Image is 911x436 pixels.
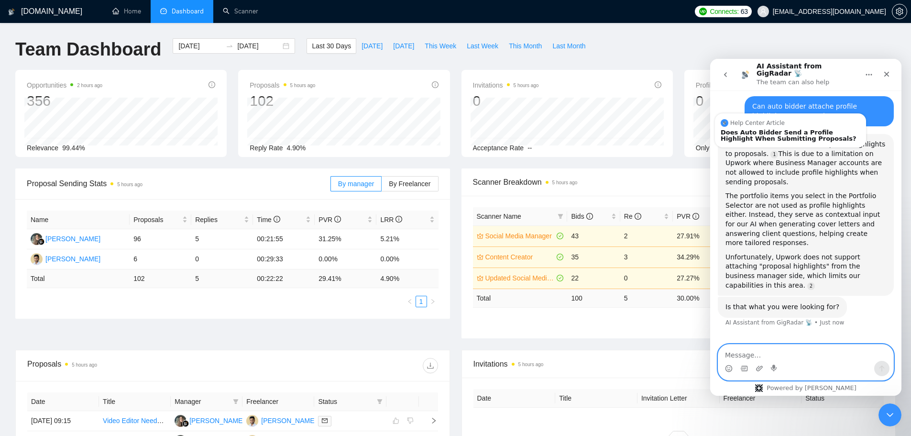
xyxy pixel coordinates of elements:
[356,38,388,54] button: [DATE]
[760,8,767,15] span: user
[477,275,483,281] span: crown
[473,176,885,188] span: Scanner Breakdown
[557,233,563,239] span: check-circle
[226,42,233,50] span: swap-right
[416,296,427,307] a: 1
[130,211,191,229] th: Proposals
[655,81,661,88] span: info-circle
[77,83,102,88] time: 2 hours ago
[427,296,439,307] li: Next Page
[376,249,438,269] td: 0.00%
[191,269,253,288] td: 5
[31,235,100,242] a: LK[PERSON_NAME]
[257,216,280,224] span: Time
[375,394,384,409] span: filter
[388,38,419,54] button: [DATE]
[710,6,738,17] span: Connects:
[620,289,673,307] td: 5
[473,389,556,408] th: Date
[27,178,330,190] span: Proposal Sending Stats
[191,229,253,249] td: 5
[27,92,102,110] div: 356
[38,238,44,245] img: gigradar-bm.png
[103,417,216,425] a: Video Editor Needed for EditedByGeo
[376,269,438,288] td: 4.90 %
[567,225,620,246] td: 43
[250,92,315,110] div: 102
[620,246,673,268] td: 3
[99,411,171,431] td: Video Editor Needed for EditedByGeo
[334,216,341,223] span: info-circle
[892,8,907,15] span: setting
[741,6,748,17] span: 63
[242,392,314,411] th: Freelancer
[178,41,222,51] input: Start date
[527,144,532,152] span: --
[117,182,143,187] time: 5 hours ago
[376,229,438,249] td: 5.21%
[473,144,524,152] span: Acceptance Rate
[72,362,97,368] time: 5 hours ago
[31,255,100,262] a: SH[PERSON_NAME]
[315,249,376,269] td: 0.00%
[31,253,43,265] img: SH
[485,252,555,262] a: Content Creator
[423,417,437,424] span: right
[473,358,884,370] span: Invitations
[467,41,498,51] span: Last Week
[191,249,253,269] td: 0
[133,214,180,225] span: Proposals
[393,41,414,51] span: [DATE]
[692,213,699,220] span: info-circle
[27,269,130,288] td: Total
[425,41,456,51] span: This Week
[547,38,591,54] button: Last Month
[461,38,504,54] button: Last Week
[338,180,374,188] span: By manager
[8,4,15,20] img: logo
[246,416,316,424] a: SH[PERSON_NAME]
[673,289,725,307] td: 30.00 %
[253,229,315,249] td: 00:21:55
[419,38,461,54] button: This Week
[195,214,242,225] span: Replies
[430,299,436,304] span: right
[485,273,555,283] a: Updated Social Media Manager
[31,233,43,245] img: LK
[423,362,438,369] span: download
[407,299,413,304] span: left
[318,216,341,224] span: PVR
[620,268,673,289] td: 0
[552,41,585,51] span: Last Month
[250,79,315,91] span: Proposals
[27,411,99,431] td: [DATE] 09:15
[473,289,568,307] td: Total
[556,209,565,224] span: filter
[362,41,383,51] span: [DATE]
[389,180,430,188] span: By Freelancer
[710,59,901,396] iframe: Intercom live chat
[509,41,542,51] span: This Month
[720,389,802,408] th: Freelancer
[315,269,376,288] td: 29.41 %
[318,396,373,407] span: Status
[473,92,539,110] div: 0
[637,389,720,408] th: Invitation Letter
[555,389,637,408] th: Title
[312,41,351,51] span: Last 30 Days
[287,144,306,152] span: 4.90%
